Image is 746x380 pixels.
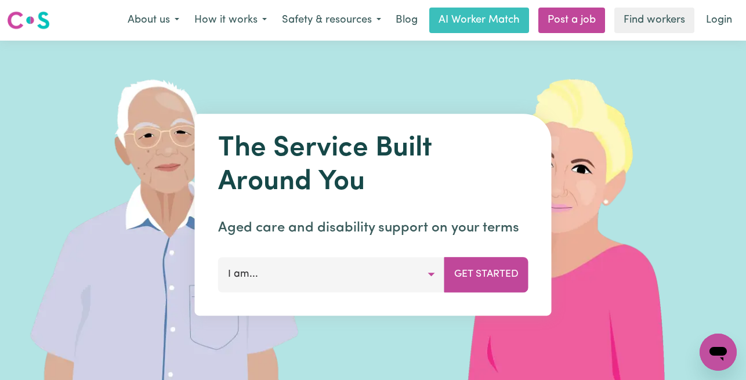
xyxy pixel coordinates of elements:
button: Safety & resources [274,8,389,32]
button: How it works [187,8,274,32]
a: Careseekers logo [7,7,50,34]
iframe: Button to launch messaging window [700,334,737,371]
button: Get Started [444,257,528,292]
img: Careseekers logo [7,10,50,31]
p: Aged care and disability support on your terms [218,218,528,238]
a: Blog [389,8,425,33]
a: Find workers [614,8,694,33]
a: AI Worker Match [429,8,529,33]
button: About us [120,8,187,32]
a: Login [699,8,739,33]
h1: The Service Built Around You [218,132,528,199]
a: Post a job [538,8,605,33]
button: I am... [218,257,445,292]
